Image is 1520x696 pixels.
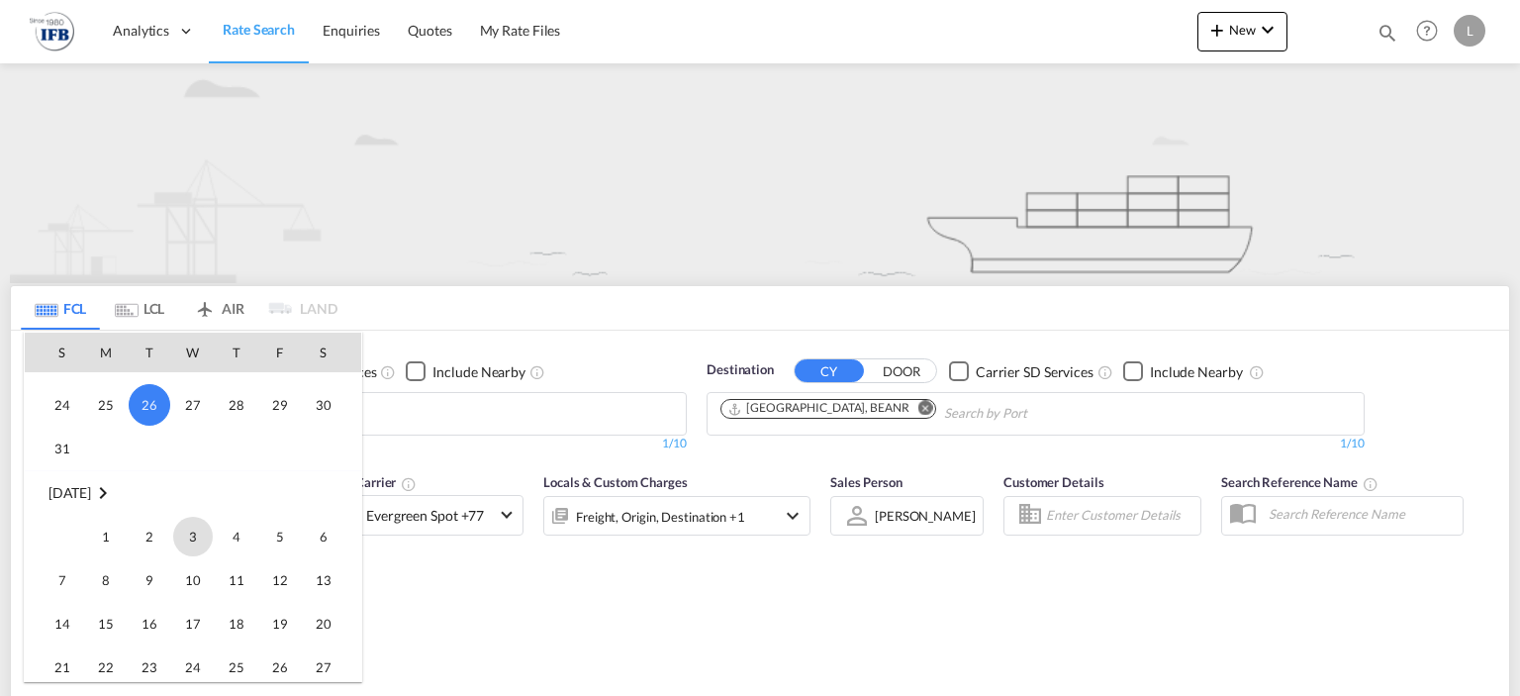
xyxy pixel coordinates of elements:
[25,602,84,646] td: Sunday September 14 2025
[25,427,361,471] tr: Week 6
[258,646,302,689] td: Friday September 26 2025
[258,558,302,602] td: Friday September 12 2025
[171,333,215,372] th: W
[86,604,126,644] span: 15
[86,647,126,687] span: 22
[43,604,82,644] span: 14
[86,385,126,425] span: 25
[84,333,128,372] th: M
[171,383,215,427] td: Wednesday August 27 2025
[25,383,361,427] tr: Week 5
[304,385,343,425] span: 30
[25,602,361,646] tr: Week 3
[48,484,91,501] span: [DATE]
[130,647,169,687] span: 23
[258,333,302,372] th: F
[217,385,256,425] span: 28
[84,602,128,646] td: Monday September 15 2025
[25,333,84,372] th: S
[84,558,128,602] td: Monday September 8 2025
[258,383,302,427] td: Friday August 29 2025
[86,560,126,600] span: 8
[217,517,256,556] span: 4
[302,646,361,689] td: Saturday September 27 2025
[25,427,84,471] td: Sunday August 31 2025
[215,602,258,646] td: Thursday September 18 2025
[173,647,213,687] span: 24
[25,558,361,602] tr: Week 2
[217,647,256,687] span: 25
[260,604,300,644] span: 19
[258,515,302,558] td: Friday September 5 2025
[171,646,215,689] td: Wednesday September 24 2025
[43,429,82,468] span: 31
[171,515,215,558] td: Wednesday September 3 2025
[25,333,361,681] md-calendar: Calendar
[128,646,171,689] td: Tuesday September 23 2025
[215,333,258,372] th: T
[43,560,82,600] span: 7
[258,602,302,646] td: Friday September 19 2025
[215,383,258,427] td: Thursday August 28 2025
[86,517,126,556] span: 1
[171,602,215,646] td: Wednesday September 17 2025
[215,646,258,689] td: Thursday September 25 2025
[43,385,82,425] span: 24
[260,560,300,600] span: 12
[25,646,361,689] tr: Week 4
[173,517,213,556] span: 3
[304,560,343,600] span: 13
[128,558,171,602] td: Tuesday September 9 2025
[43,647,82,687] span: 21
[130,604,169,644] span: 16
[25,646,84,689] td: Sunday September 21 2025
[128,333,171,372] th: T
[25,558,84,602] td: Sunday September 7 2025
[84,646,128,689] td: Monday September 22 2025
[304,604,343,644] span: 20
[173,385,213,425] span: 27
[130,517,169,556] span: 2
[302,333,361,372] th: S
[84,383,128,427] td: Monday August 25 2025
[217,604,256,644] span: 18
[302,558,361,602] td: Saturday September 13 2025
[173,604,213,644] span: 17
[260,517,300,556] span: 5
[25,471,361,516] td: September 2025
[25,515,361,558] tr: Week 1
[260,385,300,425] span: 29
[129,384,170,426] span: 26
[215,558,258,602] td: Thursday September 11 2025
[304,517,343,556] span: 6
[25,471,361,516] tr: Week undefined
[128,602,171,646] td: Tuesday September 16 2025
[302,383,361,427] td: Saturday August 30 2025
[304,647,343,687] span: 27
[128,383,171,427] td: Tuesday August 26 2025
[302,602,361,646] td: Saturday September 20 2025
[84,515,128,558] td: Monday September 1 2025
[25,383,84,427] td: Sunday August 24 2025
[260,647,300,687] span: 26
[302,515,361,558] td: Saturday September 6 2025
[130,560,169,600] span: 9
[173,560,213,600] span: 10
[171,558,215,602] td: Wednesday September 10 2025
[215,515,258,558] td: Thursday September 4 2025
[217,560,256,600] span: 11
[128,515,171,558] td: Tuesday September 2 2025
